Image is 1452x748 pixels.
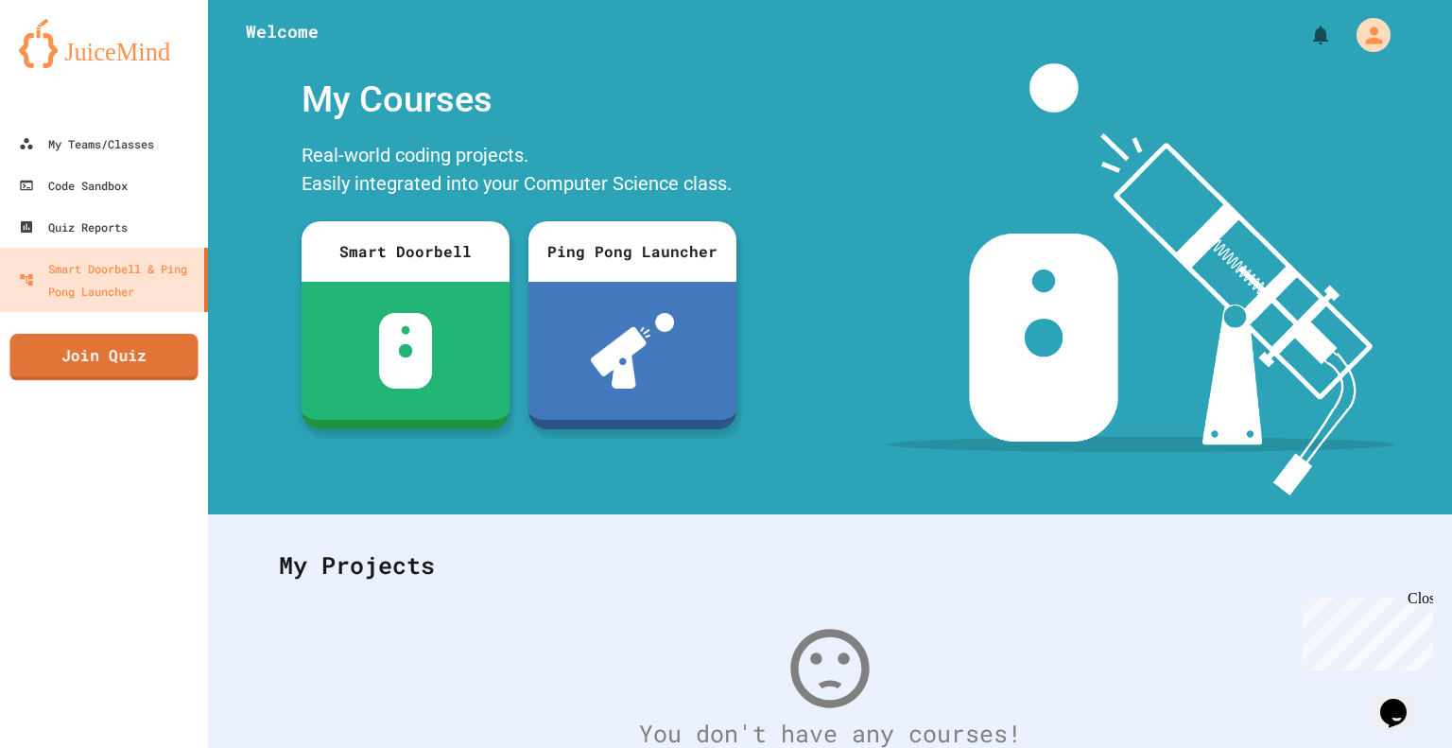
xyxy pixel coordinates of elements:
[302,221,510,282] div: Smart Doorbell
[19,174,128,197] div: Code Sandbox
[9,334,198,381] a: Join Quiz
[19,19,189,68] img: logo-orange.svg
[19,257,197,303] div: Smart Doorbell & Ping Pong Launcher
[292,136,746,207] div: Real-world coding projects. Easily integrated into your Computer Science class.
[292,63,746,136] div: My Courses
[1373,672,1433,729] iframe: chat widget
[591,313,675,389] img: ppl-with-ball.png
[19,132,154,155] div: My Teams/Classes
[888,63,1394,496] img: banner-image-my-projects.png
[379,313,433,389] img: sdb-white.svg
[260,529,1400,602] div: My Projects
[1337,13,1395,57] div: My Account
[1295,590,1433,670] iframe: chat widget
[19,216,128,238] div: Quiz Reports
[528,221,736,282] div: Ping Pong Launcher
[8,8,130,120] div: Chat with us now!Close
[1274,19,1337,51] div: My Notifications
